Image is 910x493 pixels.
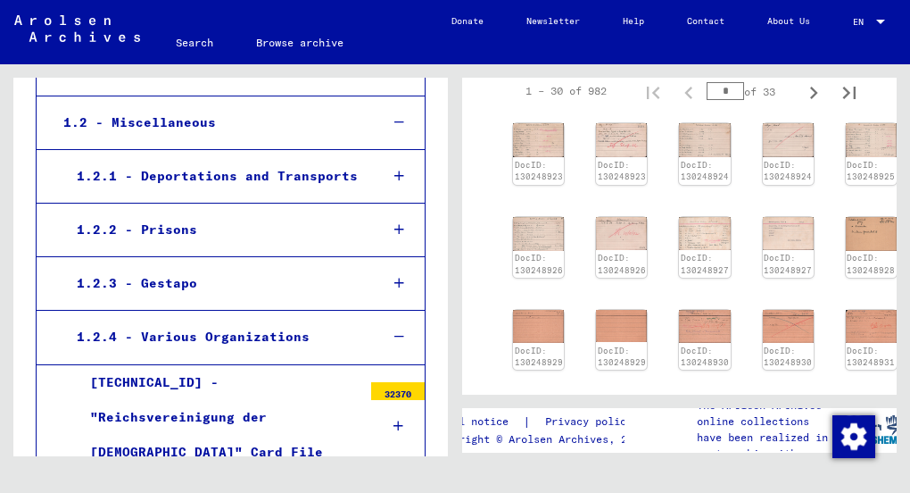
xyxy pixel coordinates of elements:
button: Next page [796,73,831,109]
a: DocID: 130248923 [515,160,563,182]
a: DocID: 130248930 [764,346,812,368]
div: of 33 [707,83,796,100]
a: Legal notice [434,413,523,431]
button: Last page [831,73,867,109]
a: DocID: 130248928 [847,253,895,275]
div: 1.2.3 - Gestapo [63,266,366,301]
img: 002.jpg [596,123,647,157]
div: Change consent [831,414,874,457]
p: have been realized in partnership with [697,430,842,462]
img: 001.jpg [846,310,897,343]
img: 002.jpg [596,310,647,343]
div: 1 – 30 of 982 [525,83,607,99]
img: Change consent [832,415,875,458]
a: DocID: 130248927 [681,253,729,275]
img: 001.jpg [846,217,897,251]
a: DocID: 130248930 [681,346,729,368]
img: 002.jpg [763,123,814,157]
a: DocID: 130248929 [598,346,646,368]
div: 1.2.2 - Prisons [63,213,366,247]
a: DocID: 130248923 [598,160,646,182]
img: 001.jpg [513,310,564,343]
span: EN [853,17,873,27]
div: 32370 [371,382,425,400]
img: 001.jpg [679,310,730,343]
img: 002.jpg [763,217,814,251]
a: DocID: 130248929 [515,346,563,368]
img: 002.jpg [763,310,814,343]
img: 001.jpg [679,123,730,157]
p: Copyright © Arolsen Archives, 2021 [434,431,654,447]
button: Previous page [671,73,707,109]
a: DocID: 130248926 [515,253,563,275]
img: 001.jpg [846,123,897,157]
a: DocID: 130248924 [681,160,729,182]
img: 001.jpg [679,217,730,251]
img: 001.jpg [513,217,564,251]
a: Browse archive [235,21,365,64]
a: DocID: 130248931 [847,346,895,368]
div: | [434,413,654,431]
div: [TECHNICAL_ID] - "Reichsvereinigung der [DEMOGRAPHIC_DATA]" Card File [77,365,362,471]
img: 002.jpg [596,217,647,251]
a: DocID: 130248927 [764,253,812,275]
img: 001.jpg [513,123,564,157]
p: The Arolsen Archives online collections [697,397,842,430]
div: 1.2.4 - Various Organizations [63,320,366,355]
a: DocID: 130248924 [764,160,812,182]
img: Arolsen_neg.svg [14,15,140,42]
a: Privacy policy [531,413,654,431]
div: 1.2.1 - Deportations and Transports [63,159,366,194]
div: 1.2 - Miscellaneous [50,105,366,140]
button: First page [635,73,671,109]
a: DocID: 130248926 [598,253,646,275]
a: Search [154,21,235,64]
a: DocID: 130248925 [847,160,895,182]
